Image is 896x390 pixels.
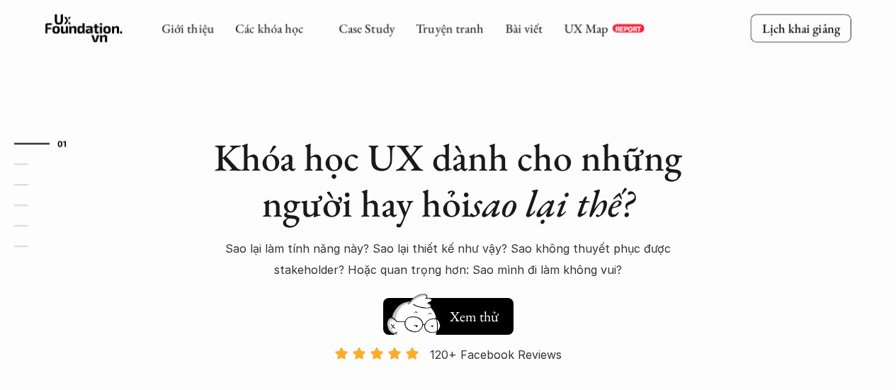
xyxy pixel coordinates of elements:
h5: Xem thử [450,306,499,326]
em: sao lại thế? [471,178,634,228]
a: Giới thiệu [161,20,214,36]
a: Truyện tranh [416,20,484,36]
strong: 01 [57,139,67,149]
p: REPORT [615,24,641,33]
a: 01 [14,135,81,152]
p: Sao lại làm tính năng này? Sao lại thiết kế như vậy? Sao không thuyết phục được stakeholder? Hoặc... [208,238,689,281]
a: Xem thử [383,291,514,335]
p: Lịch khai giảng [762,20,840,36]
a: Case Study [339,20,395,36]
h1: Khóa học UX dành cho những người hay hỏi [200,134,696,226]
a: REPORT [612,24,644,33]
a: UX Map [564,20,608,36]
p: 120+ Facebook Reviews [430,344,562,365]
a: Bài viết [505,20,543,36]
a: Lịch khai giảng [751,14,851,42]
a: Các khóa học [235,20,303,36]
